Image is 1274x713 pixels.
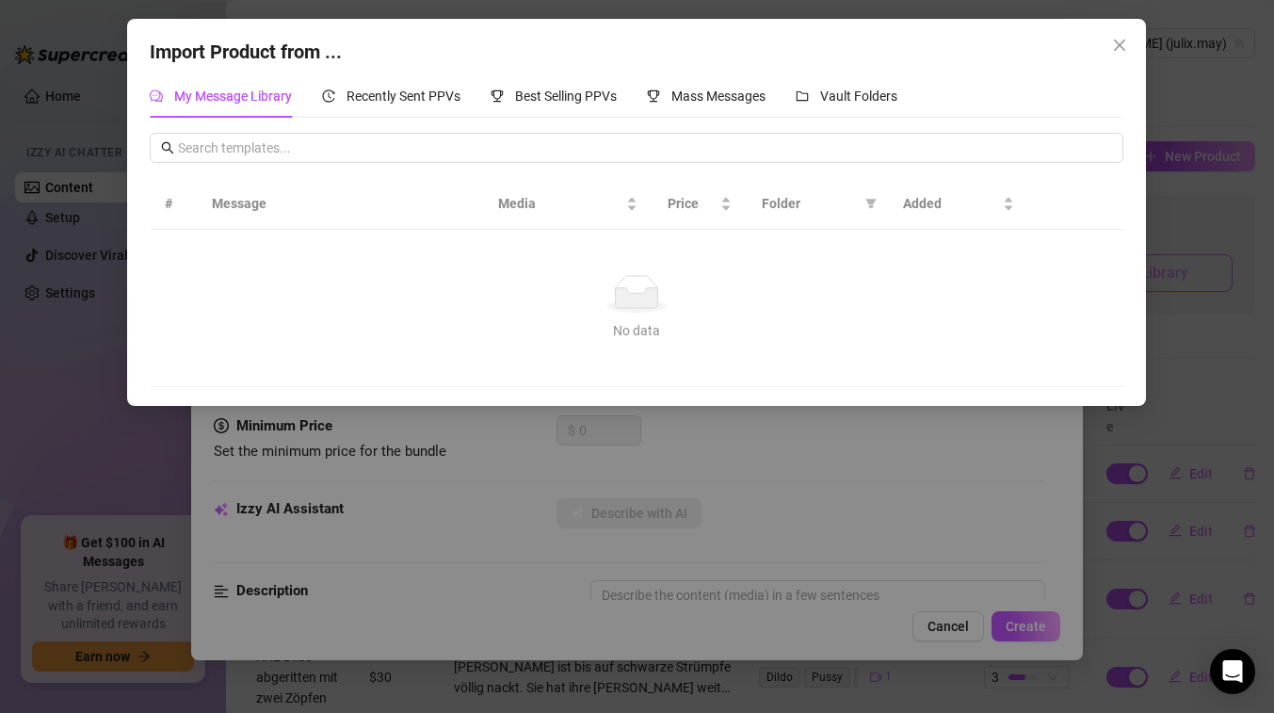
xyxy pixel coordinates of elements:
span: Best Selling PPVs [515,89,617,104]
span: history [322,89,335,103]
span: comment [150,89,163,103]
span: filter [863,189,881,218]
th: Message [197,178,483,230]
th: Price [653,178,748,230]
span: Recently Sent PPVs [347,89,460,104]
span: My Message Library [174,89,292,104]
th: # [150,178,197,230]
span: Folder [763,193,859,214]
div: Open Intercom Messenger [1210,649,1255,694]
span: Added [904,193,1000,214]
span: folder [796,89,809,103]
th: Added [889,178,1030,230]
span: trophy [647,89,660,103]
input: Search templates... [178,138,1112,158]
span: Vault Folders [820,89,897,104]
span: Close [1105,38,1136,53]
th: Media [484,178,653,230]
div: No data [172,320,1101,341]
span: Import Product from ... [150,41,342,63]
span: search [161,141,174,154]
button: Close [1105,30,1136,60]
span: close [1113,38,1128,53]
span: filter [866,198,878,209]
span: Media [499,193,623,214]
span: Price [669,193,718,214]
span: trophy [491,89,504,103]
span: Mass Messages [671,89,766,104]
